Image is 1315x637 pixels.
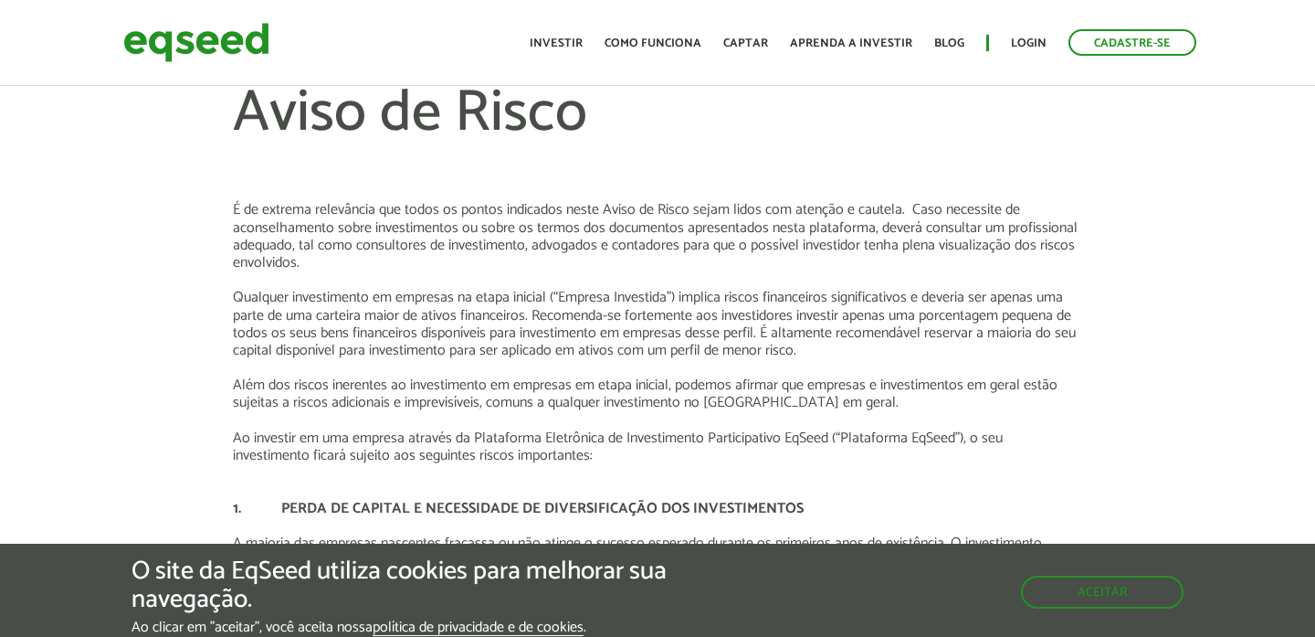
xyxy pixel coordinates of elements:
p: Ao clicar em "aceitar", você aceita nossa . [131,619,763,636]
a: Como funciona [605,37,701,49]
p: Além dos riscos inerentes ao investimento em empresas em etapa inicial, podemos afirmar que empre... [233,377,1082,411]
a: Investir [530,37,583,49]
h5: O site da EqSeed utiliza cookies para melhorar sua navegação. [131,557,763,614]
p: Qualquer investimento em empresas na etapa inicial (“Empresa Investida”) implica riscos financeir... [233,289,1082,359]
a: Cadastre-se [1068,29,1196,56]
p: Ao investir em uma empresa através da Plataforma Eletrônica de Investimento Participativo EqSeed ... [233,430,1082,464]
h1: Aviso de Risco [233,82,1082,201]
a: política de privacidade e de cookies [373,621,584,636]
a: Captar [723,37,768,49]
button: Aceitar [1021,576,1183,609]
a: Blog [934,37,964,49]
img: EqSeed [123,18,269,67]
a: Aprenda a investir [790,37,912,49]
a: Login [1011,37,1047,49]
strong: 1. PERDA DE CAPITAL E NECESSIDADE DE DIVERSIFICAÇÃO DOS INVESTIMENTOS [233,496,804,521]
p: É de extrema relevância que todos os pontos indicados neste Aviso de Risco sejam lidos com atençã... [233,201,1082,271]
